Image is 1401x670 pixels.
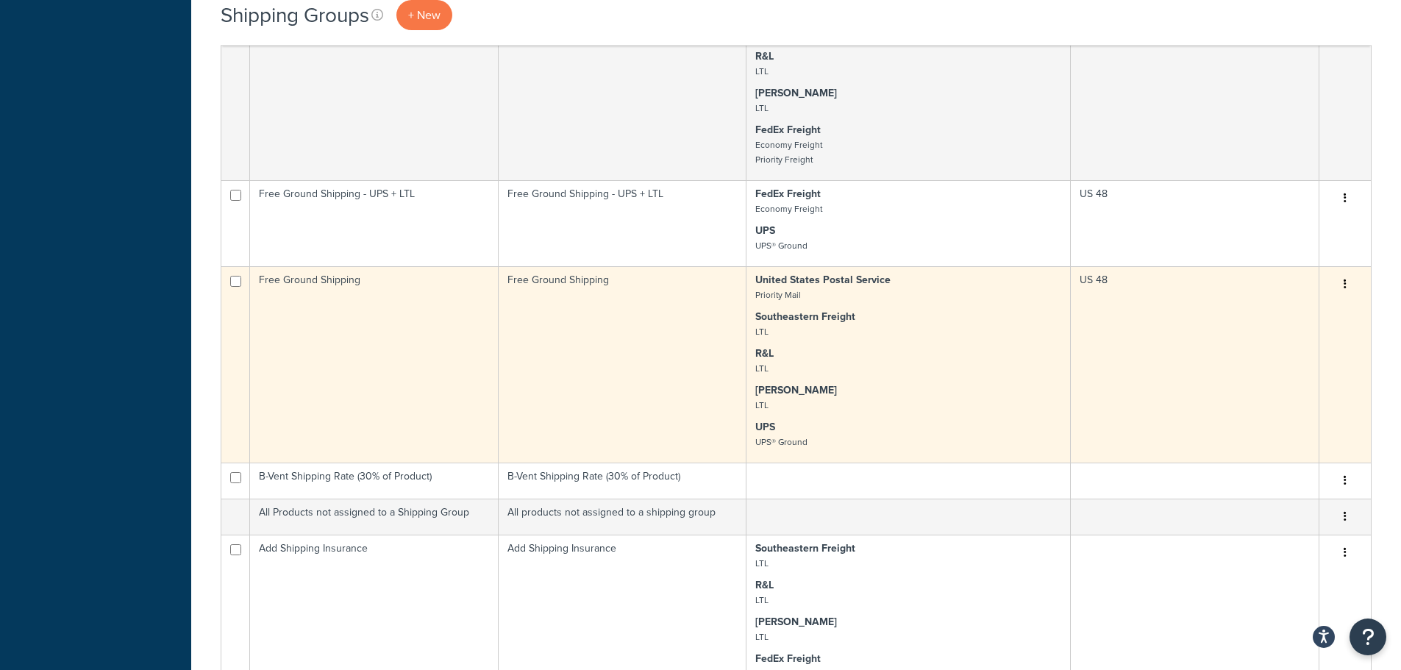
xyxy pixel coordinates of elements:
td: Must ship freight [499,6,747,180]
strong: [PERSON_NAME] [755,614,837,630]
strong: United States Postal Service [755,272,891,288]
strong: FedEx Freight [755,186,821,202]
h1: Shipping Groups [221,1,369,29]
span: + New [408,7,441,24]
strong: UPS [755,223,775,238]
strong: UPS [755,419,775,435]
strong: R&L [755,346,774,361]
small: LTL [755,101,769,115]
strong: [PERSON_NAME] [755,85,837,101]
strong: Southeastern Freight [755,309,855,324]
td: B-Vent Shipping Rate (30% of Product) [250,463,499,499]
td: All products not assigned to a shipping group [499,499,747,535]
strong: R&L [755,577,774,593]
small: UPS® Ground [755,239,808,252]
small: LTL [755,557,769,570]
small: LTL [755,362,769,375]
td: FREIGHT [250,6,499,180]
small: LTL [755,399,769,412]
small: LTL [755,65,769,78]
td: Free Ground Shipping [499,266,747,463]
strong: FedEx Freight [755,122,821,138]
td: Free Ground Shipping - UPS + LTL [250,180,499,266]
small: LTL [755,594,769,607]
strong: FedEx Freight [755,651,821,666]
td: B-Vent Shipping Rate (30% of Product) [499,463,747,499]
td: Free Ground Shipping - UPS + LTL [499,180,747,266]
small: UPS® Ground [755,435,808,449]
small: Priority Mail [755,288,801,302]
small: LTL [755,325,769,338]
small: Economy Freight Priority Freight [755,138,822,166]
td: US 48 [1071,266,1319,463]
small: LTL [755,630,769,644]
td: Free Ground Shipping [250,266,499,463]
td: All Products not assigned to a Shipping Group [250,499,499,535]
small: Economy Freight [755,202,822,215]
button: Open Resource Center [1350,619,1386,655]
td: US 48 [1071,180,1319,266]
strong: [PERSON_NAME] [755,382,837,398]
strong: R&L [755,49,774,64]
strong: Southeastern Freight [755,541,855,556]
